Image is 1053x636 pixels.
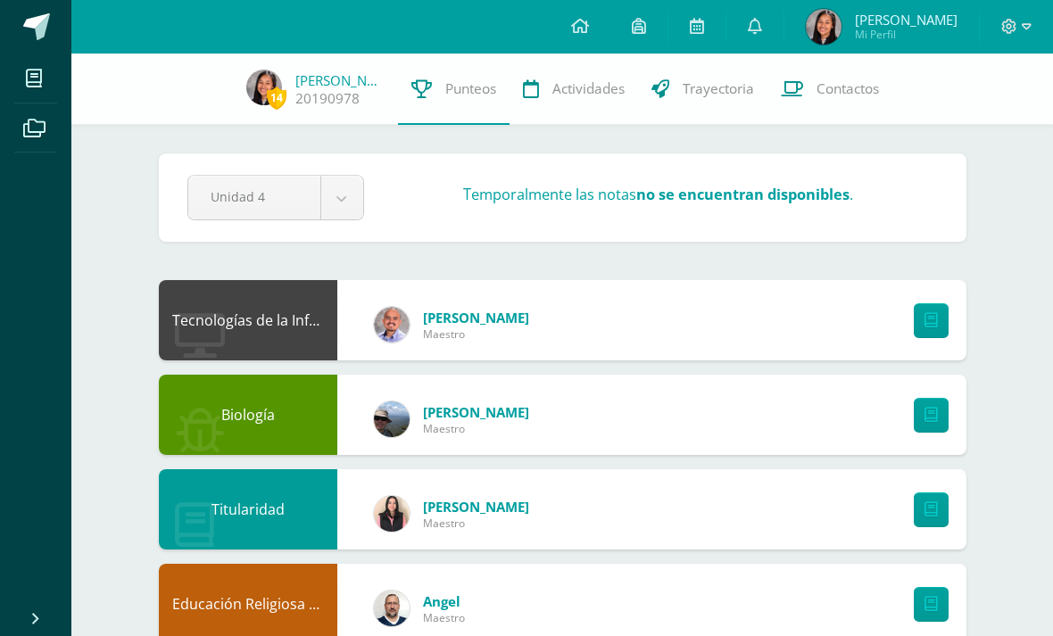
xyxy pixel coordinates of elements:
[159,375,337,455] div: Biología
[295,71,385,89] a: [PERSON_NAME]
[767,54,892,125] a: Contactos
[211,176,298,218] span: Unidad 4
[636,185,850,204] strong: no se encuentran disponibles
[817,79,879,98] span: Contactos
[423,516,529,531] span: Maestro
[855,11,958,29] span: [PERSON_NAME]
[445,79,496,98] span: Punteos
[806,9,842,45] img: b8b7e5a33bbc3673e4eab7017a9309c1.png
[295,89,360,108] a: 20190978
[423,610,465,625] span: Maestro
[159,280,337,360] div: Tecnologías de la Información y la Comunicación
[188,176,363,219] a: Unidad 4
[423,421,529,436] span: Maestro
[159,469,337,549] div: Titularidad
[552,79,625,98] span: Actividades
[423,309,529,326] span: [PERSON_NAME]
[246,70,282,105] img: b8b7e5a33bbc3673e4eab7017a9309c1.png
[374,401,410,437] img: 5e952bed91828fffc449ceb1b345eddb.png
[423,498,529,516] span: [PERSON_NAME]
[423,403,529,421] span: [PERSON_NAME]
[683,79,754,98] span: Trayectoria
[398,54,510,125] a: Punteos
[510,54,638,125] a: Actividades
[463,185,853,204] h3: Temporalmente las notas .
[374,591,410,626] img: 0a7d3388a1c2f08b55b75cf801b20128.png
[423,592,465,610] span: Angel
[423,326,529,342] span: Maestro
[374,307,410,343] img: f4ddca51a09d81af1cee46ad6847c426.png
[374,496,410,532] img: fca5faf6c1867b7c927b476ec80622fc.png
[267,87,286,109] span: 14
[855,27,958,42] span: Mi Perfil
[638,54,767,125] a: Trayectoria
